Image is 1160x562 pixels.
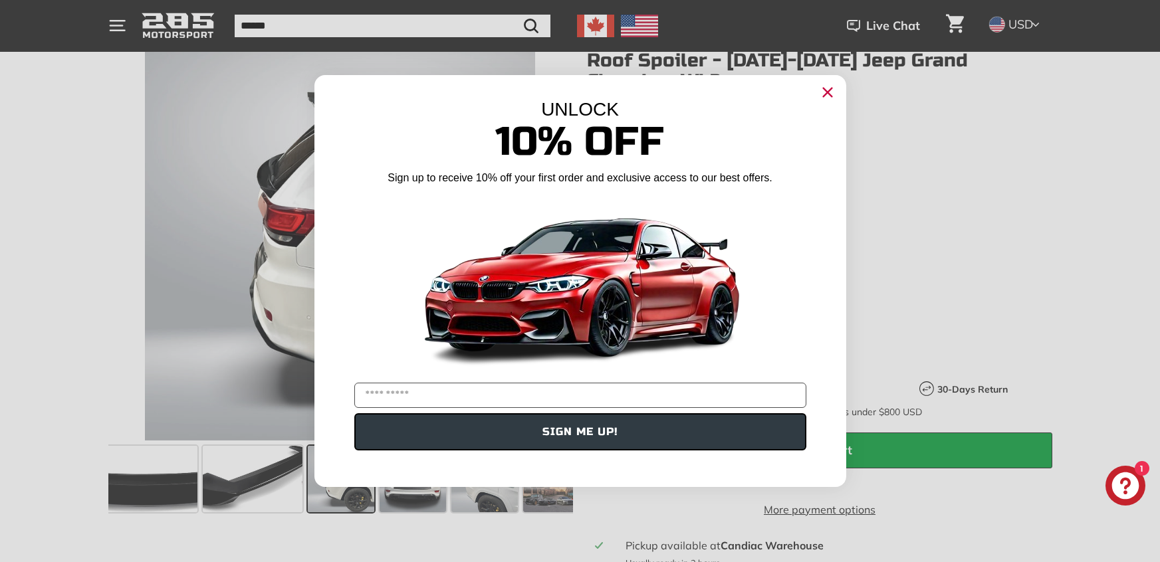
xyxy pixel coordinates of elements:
[354,383,806,408] input: YOUR EMAIL
[1102,466,1149,509] inbox-online-store-chat: Shopify online store chat
[354,413,806,450] button: SIGN ME UP!
[541,99,619,120] span: UNLOCK
[817,82,838,103] button: Close dialog
[388,172,772,183] span: Sign up to receive 10% off your first order and exclusive access to our best offers.
[414,191,747,377] img: Banner showing BMW 4 Series Body kit
[496,118,665,166] span: 10% Off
